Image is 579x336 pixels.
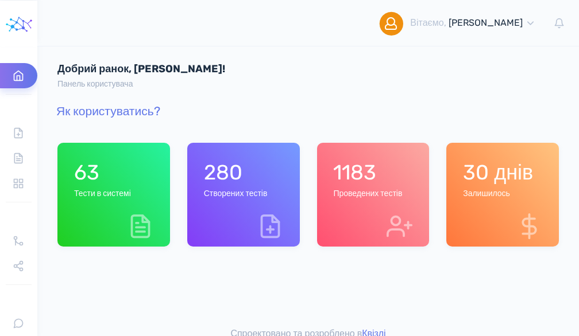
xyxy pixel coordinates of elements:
span: [PERSON_NAME] [449,17,523,28]
img: homepage [5,15,33,34]
a: 63 Тести в системі [57,143,170,247]
h6: Залишилось [463,189,533,199]
h1: 63 [74,160,131,185]
h1: 30 днів [463,160,533,185]
a: Як користуватись? [56,104,160,118]
h1: 280 [204,160,268,185]
h6: Проведених тестів [333,189,402,199]
h4: Добрий ранок, [PERSON_NAME]! [57,63,343,76]
a: 280 Створених тестів [187,143,300,247]
h6: Тести в системі [74,189,131,199]
a: 30 днів Залишилось [446,143,559,247]
a: homepage [5,1,36,46]
h1: 1183 [333,160,402,185]
li: Панель користувача [57,78,133,90]
h6: Створених тестів [204,189,268,199]
nav: breadcrumb [57,78,133,90]
a: 1183 Проведених тестів [317,143,430,247]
